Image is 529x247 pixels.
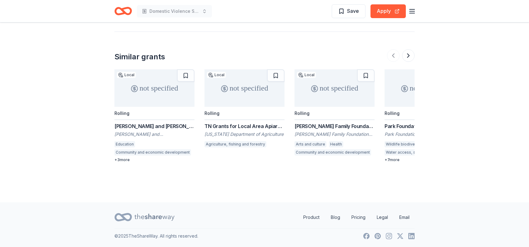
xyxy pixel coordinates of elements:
div: [PERSON_NAME] Family Foundation Ltd [295,131,375,137]
div: Community and economic development [114,149,191,156]
div: Water access, sanitation and hygiene [385,149,456,156]
a: not specifiedLocalRolling[PERSON_NAME] Family Foundation Community Organizations Grant[PERSON_NAM... [295,69,375,157]
div: [PERSON_NAME] and [PERSON_NAME] [PERSON_NAME] Family Foundation [114,131,194,137]
a: Home [114,4,132,18]
div: Rolling [385,111,400,116]
div: [PERSON_NAME] Family Foundation Community Organizations Grant [295,122,375,130]
div: Park Foundation Grants: Media, Environment, & Animal Welfare [385,122,465,130]
a: not specifiedLocalRolling[PERSON_NAME] and [PERSON_NAME] [PERSON_NAME] Family Foundation Grant[PE... [114,69,194,162]
div: Community and economic development [295,149,371,156]
div: TN Grants for Local Area Apiary Inspectors [204,122,285,130]
div: not specified [114,69,194,107]
div: Local [297,72,316,78]
a: not specifiedLocalRollingTN Grants for Local Area Apiary Inspectors[US_STATE] Department of Agric... [204,69,285,149]
a: Product [298,211,325,224]
div: Park Foundation, Inc. [385,131,465,137]
div: Rolling [204,111,219,116]
div: Rolling [295,111,310,116]
span: Domestic Violence Services [149,7,199,15]
div: [PERSON_NAME] and [PERSON_NAME] [PERSON_NAME] Family Foundation Grant [114,122,194,130]
div: not specified [295,69,375,107]
a: Legal [372,211,393,224]
div: [US_STATE] Department of Agriculture [204,131,285,137]
div: Wildlife biodiversity [385,141,424,147]
a: Pricing [346,211,370,224]
div: Arts and culture [295,141,326,147]
div: Agriculture, fishing and forestry [204,141,266,147]
button: Apply [370,4,406,18]
div: not specified [385,69,465,107]
div: + 7 more [385,157,465,162]
a: not specifiedRollingPark Foundation Grants: Media, Environment, & Animal WelfarePark Foundation, ... [385,69,465,162]
div: not specified [204,69,285,107]
nav: quick links [298,211,415,224]
div: Local [117,72,136,78]
div: Health [329,141,343,147]
div: Similar grants [114,52,165,62]
button: Save [332,4,365,18]
a: Email [394,211,415,224]
div: Rolling [114,111,129,116]
div: Local [207,72,226,78]
div: + 3 more [114,157,194,162]
p: © 2025 TheShareWay. All rights reserved. [114,232,198,240]
div: Education [114,141,135,147]
button: Domestic Violence Services [137,5,212,17]
a: Blog [326,211,345,224]
span: Save [347,7,359,15]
